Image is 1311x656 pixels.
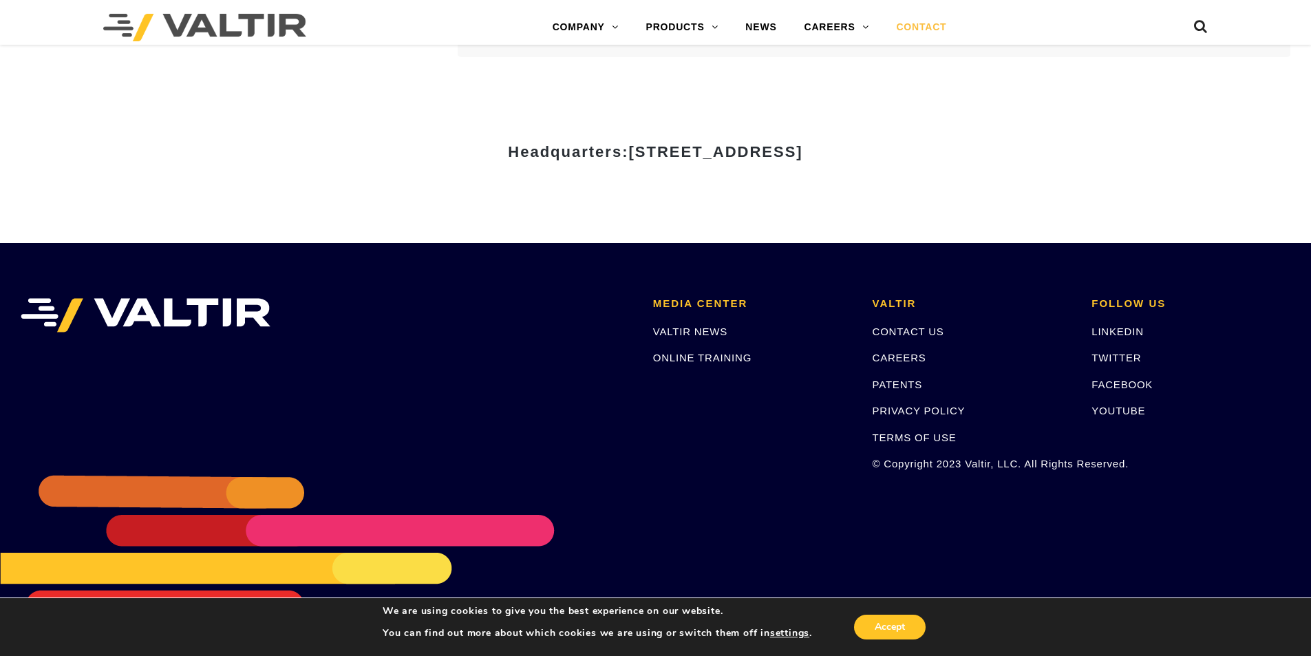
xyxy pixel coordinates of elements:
[791,14,883,41] a: CAREERS
[873,379,923,390] a: PATENTS
[628,143,802,160] span: [STREET_ADDRESS]
[21,298,270,332] img: VALTIR
[539,14,632,41] a: COMPANY
[1091,298,1290,310] h2: FOLLOW US
[873,298,1072,310] h2: VALTIR
[873,326,944,337] a: CONTACT US
[732,14,790,41] a: NEWS
[873,405,966,416] a: PRIVACY POLICY
[882,14,960,41] a: CONTACT
[1091,405,1145,416] a: YOUTUBE
[770,627,809,639] button: settings
[854,615,926,639] button: Accept
[508,143,802,160] strong: Headquarters:
[653,352,752,363] a: ONLINE TRAINING
[653,326,727,337] a: VALTIR NEWS
[1091,352,1141,363] a: TWITTER
[873,352,926,363] a: CAREERS
[383,605,812,617] p: We are using cookies to give you the best experience on our website.
[873,456,1072,472] p: © Copyright 2023 Valtir, LLC. All Rights Reserved.
[1091,379,1153,390] a: FACEBOOK
[103,14,306,41] img: Valtir
[1091,326,1144,337] a: LINKEDIN
[383,627,812,639] p: You can find out more about which cookies we are using or switch them off in .
[632,14,732,41] a: PRODUCTS
[653,298,852,310] h2: MEDIA CENTER
[873,432,957,443] a: TERMS OF USE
